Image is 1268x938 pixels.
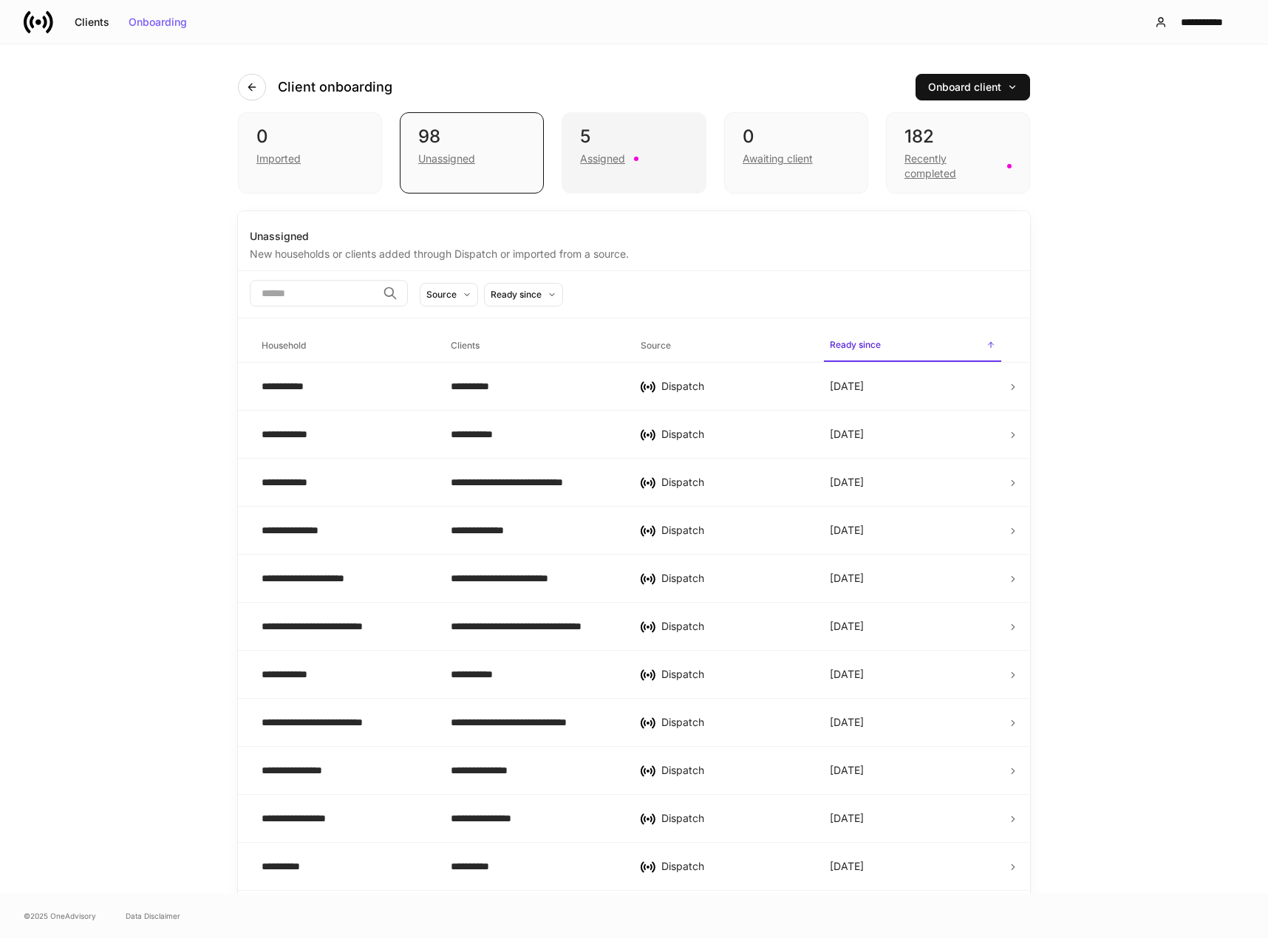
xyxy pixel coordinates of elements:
[661,571,806,586] div: Dispatch
[129,17,187,27] div: Onboarding
[661,667,806,682] div: Dispatch
[491,287,542,301] div: Ready since
[250,244,1018,261] div: New households or clients added through Dispatch or imported from a source.
[278,78,392,96] h4: Client onboarding
[418,125,525,148] div: 98
[830,763,864,778] p: [DATE]
[484,283,563,307] button: Ready since
[830,523,864,538] p: [DATE]
[562,112,706,194] div: 5Assigned
[661,715,806,730] div: Dispatch
[661,859,806,874] div: Dispatch
[661,619,806,634] div: Dispatch
[256,151,301,166] div: Imported
[830,475,864,490] p: [DATE]
[830,619,864,634] p: [DATE]
[580,125,687,148] div: 5
[661,475,806,490] div: Dispatch
[724,112,868,194] div: 0Awaiting client
[824,330,1001,362] span: Ready since
[445,331,622,361] span: Clients
[250,229,1018,244] div: Unassigned
[830,715,864,730] p: [DATE]
[661,523,806,538] div: Dispatch
[830,859,864,874] p: [DATE]
[75,17,109,27] div: Clients
[418,151,475,166] div: Unassigned
[830,427,864,442] p: [DATE]
[904,151,998,181] div: Recently completed
[661,379,806,394] div: Dispatch
[661,427,806,442] div: Dispatch
[238,112,382,194] div: 0Imported
[256,125,364,148] div: 0
[24,910,96,922] span: © 2025 OneAdvisory
[256,331,433,361] span: Household
[641,338,671,352] h6: Source
[426,287,457,301] div: Source
[916,74,1030,100] button: Onboard client
[743,151,813,166] div: Awaiting client
[904,125,1012,148] div: 182
[420,283,478,307] button: Source
[830,571,864,586] p: [DATE]
[830,811,864,826] p: [DATE]
[928,82,1018,92] div: Onboard client
[830,667,864,682] p: [DATE]
[262,338,306,352] h6: Household
[126,910,180,922] a: Data Disclaimer
[65,10,119,34] button: Clients
[830,338,881,352] h6: Ready since
[743,125,850,148] div: 0
[661,763,806,778] div: Dispatch
[635,331,812,361] span: Source
[451,338,480,352] h6: Clients
[400,112,544,194] div: 98Unassigned
[661,811,806,826] div: Dispatch
[830,379,864,394] p: [DATE]
[886,112,1030,194] div: 182Recently completed
[580,151,625,166] div: Assigned
[119,10,197,34] button: Onboarding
